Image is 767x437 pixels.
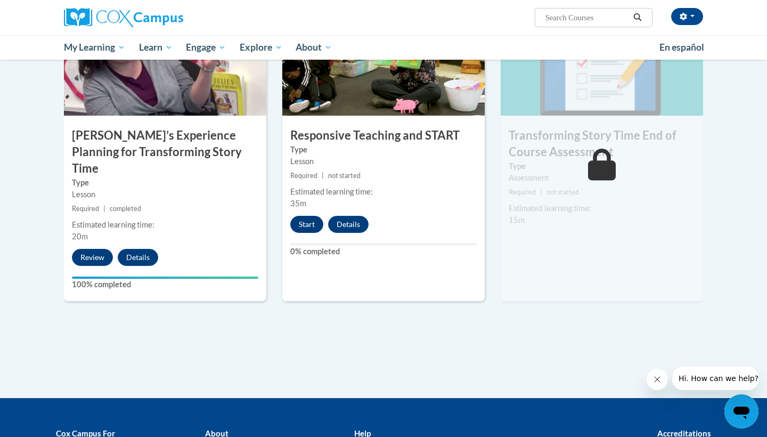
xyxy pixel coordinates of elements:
[64,127,266,176] h3: [PERSON_NAME]’s Experience Planning for Transforming Story Time
[103,205,105,213] span: |
[290,144,477,156] label: Type
[48,35,719,60] div: Main menu
[72,189,258,200] div: Lesson
[72,205,99,213] span: Required
[546,188,579,196] span: not started
[233,35,289,60] a: Explore
[289,35,339,60] a: About
[290,172,317,180] span: Required
[110,205,141,213] span: completed
[132,35,179,60] a: Learn
[659,42,704,53] span: En español
[290,199,306,208] span: 35m
[509,188,536,196] span: Required
[282,9,485,116] img: Course Image
[501,127,703,160] h3: Transforming Story Time End of Course Assessment
[72,219,258,231] div: Estimated learning time:
[179,35,233,60] a: Engage
[672,367,758,390] iframe: Message from company
[501,9,703,116] img: Course Image
[509,215,525,224] span: 15m
[64,41,125,54] span: My Learning
[72,177,258,189] label: Type
[290,156,477,167] div: Lesson
[671,8,703,25] button: Account Settings
[322,172,324,180] span: |
[290,186,477,198] div: Estimated learning time:
[72,277,258,279] div: Your progress
[296,41,332,54] span: About
[290,246,477,257] label: 0% completed
[652,36,711,59] a: En español
[139,41,173,54] span: Learn
[72,232,88,241] span: 20m
[630,11,646,24] button: Search
[290,216,323,233] button: Start
[509,172,695,184] div: Assessment
[328,216,369,233] button: Details
[64,8,266,27] a: Cox Campus
[240,41,282,54] span: Explore
[509,203,695,214] div: Estimated learning time:
[64,9,266,116] img: Course Image
[72,279,258,290] label: 100% completed
[724,394,758,428] iframe: Button to launch messaging window
[118,249,158,266] button: Details
[509,160,695,172] label: Type
[64,8,183,27] img: Cox Campus
[647,369,668,390] iframe: Close message
[540,188,542,196] span: |
[186,41,226,54] span: Engage
[544,11,630,24] input: Search Courses
[72,249,113,266] button: Review
[328,172,361,180] span: not started
[282,127,485,144] h3: Responsive Teaching and START
[57,35,132,60] a: My Learning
